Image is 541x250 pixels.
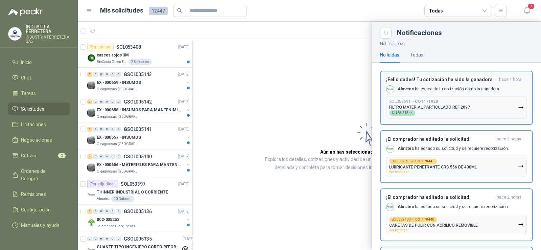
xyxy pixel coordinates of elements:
b: Almatec [398,204,414,209]
div: Notificaciones [397,29,533,36]
div: SOL052695 → [389,159,437,164]
h1: Mis solicitudes [100,6,143,16]
button: Close [380,27,392,39]
img: Company Logo [386,203,394,211]
span: Órdenes de Compra [21,167,63,182]
span: Solicitudes [21,105,44,113]
span: Negociaciones [21,136,52,144]
p: Notificaciones [372,39,541,47]
p: INDUSTRIA FERRETERA [26,24,70,34]
div: $ [389,110,415,116]
b: Almatec [398,146,414,151]
span: 7 [527,3,535,9]
a: Tareas [8,87,70,100]
span: Por recotizar [389,228,409,232]
a: Negociaciones [8,134,70,146]
p: ha escogido tu cotización como la ganadora [398,86,499,92]
div: Todas [410,51,423,59]
p: LUBRICANTE PENETRANTE CRC 556 DE 400ML [389,165,477,169]
a: Solicitudes [8,103,70,115]
p: SOL052691 → [389,99,438,104]
span: Manuales y ayuda [21,222,60,229]
h3: ¡Felicidades! Tu cotización ha sido la ganadora [386,77,496,83]
span: hace 2 horas [497,195,521,200]
p: ha editado su solicitud y se requiere recotización. [398,204,509,210]
a: Manuales y ayuda [8,219,70,232]
span: Por recotizar [389,170,409,174]
span: 12447 [149,7,168,15]
b: COT170441 [415,160,434,163]
h3: ¡El comprador ha editado la solicitud! [386,195,494,200]
span: ,36 [408,112,413,115]
button: 7 [521,5,533,17]
img: Company Logo [386,86,394,93]
b: COT170448 [415,218,434,221]
a: Configuración [8,203,70,216]
a: Chat [8,71,70,84]
button: SOL052691→COT171920FILTRO MATERIAL PARTICULADO REF 2097$168.318,36 [386,96,527,119]
a: Cotizar2 [8,149,70,162]
span: Chat [21,74,31,82]
span: Licitaciones [21,121,46,128]
button: ¡El comprador ha editado la solicitud!hace 2 horas Company LogoAlmatec ha editado su solicitud y ... [380,188,533,241]
img: Company Logo [8,27,21,40]
div: No leídas [380,51,399,59]
button: ¡El comprador ha editado la solicitud!hace 2 horas Company LogoAlmatec ha editado su solicitud y ... [380,130,533,183]
a: Órdenes de Compra [8,165,70,185]
span: 2 [58,153,66,158]
div: Todas [429,7,443,15]
span: Tareas [21,90,36,97]
span: search [177,8,182,13]
button: ¡Felicidades! Tu cotización ha sido la ganadorahace 1 hora Company LogoAlmatec ha escogido tu cot... [380,71,533,125]
div: SOL052700 → [389,217,437,222]
p: ha editado su solicitud y se requiere recotización. [398,146,509,152]
b: Almatec [398,87,414,91]
p: INDUSTRIA FERRETERA SAS [26,35,70,43]
a: Inicio [8,56,70,69]
p: CARETAS DE PULIR CON ACRILICO REMOVIBLE [389,223,478,228]
a: Remisiones [8,188,70,201]
img: Logo peakr [8,8,43,16]
b: COT171920 [415,99,438,104]
button: SOL052695→COT170441LUBRICANTE PENETRANTE CRC 556 DE 400MLPor recotizar [386,156,527,177]
span: 168.318 [395,111,413,115]
span: hace 2 horas [497,136,521,142]
h3: ¡El comprador ha editado la solicitud! [386,136,494,142]
img: Company Logo [386,145,394,153]
span: Inicio [21,59,32,66]
button: SOL052700→COT170448CARETAS DE PULIR CON ACRILICO REMOVIBLEPor recotizar [386,214,527,235]
span: hace 1 hora [499,77,521,83]
p: FILTRO MATERIAL PARTICULADO REF 2097 [389,105,470,110]
span: Cotizar [21,152,37,159]
a: Licitaciones [8,118,70,131]
span: Remisiones [21,190,46,198]
span: Configuración [21,206,51,213]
